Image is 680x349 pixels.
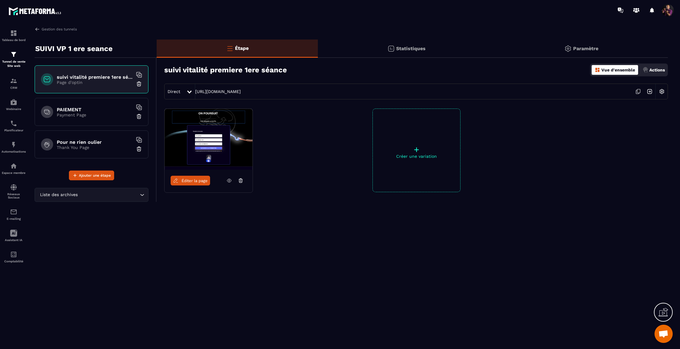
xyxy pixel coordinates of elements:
[8,5,63,17] img: logo
[573,46,598,51] p: Paramètre
[2,86,26,89] p: CRM
[136,81,142,87] img: trash
[2,158,26,179] a: automationsautomationsEspace membre
[2,94,26,115] a: automationsautomationsWebinaire
[10,251,17,258] img: accountant
[644,86,655,97] img: arrow-next.bcc2205e.svg
[595,67,600,73] img: dashboard-orange.40269519.svg
[2,171,26,174] p: Espace membre
[57,80,133,85] p: Page d'optin
[69,171,114,180] button: Ajouter une étape
[10,184,17,191] img: social-network
[2,225,26,246] a: Assistant IA
[2,204,26,225] a: emailemailE-mailing
[57,112,133,117] p: Payment Page
[2,73,26,94] a: formationformationCRM
[168,89,180,94] span: Direct
[2,136,26,158] a: automationsautomationsAutomatisations
[10,29,17,37] img: formation
[2,238,26,242] p: Assistant IA
[2,25,26,46] a: formationformationTableau de bord
[10,162,17,170] img: automations
[39,192,79,198] span: Liste des archives
[195,89,241,94] a: [URL][DOMAIN_NAME]
[10,77,17,85] img: formation
[396,46,426,51] p: Statistiques
[601,67,635,72] p: Vue d'ensemble
[649,67,665,72] p: Actions
[10,120,17,127] img: scheduler
[57,74,133,80] h6: suivi vitalité premiere 1ere séance
[57,145,133,150] p: Thank You Page
[2,60,26,68] p: Tunnel de vente Site web
[165,109,253,170] img: image
[171,176,210,185] a: Éditer la page
[2,150,26,153] p: Automatisations
[164,66,287,74] h3: suivi vitalité premiere 1ere séance
[226,45,233,52] img: bars-o.4a397970.svg
[2,260,26,263] p: Comptabilité
[2,38,26,42] p: Tableau de bord
[2,129,26,132] p: Planificateur
[35,188,148,202] div: Search for option
[654,325,673,343] div: Ouvrir le chat
[136,146,142,152] img: trash
[10,141,17,148] img: automations
[2,217,26,220] p: E-mailing
[35,26,77,32] a: Gestion des tunnels
[656,86,668,97] img: setting-w.858f3a88.svg
[182,178,208,183] span: Éditer la page
[136,113,142,119] img: trash
[2,192,26,199] p: Réseaux Sociaux
[643,67,648,73] img: actions.d6e523a2.png
[564,45,572,52] img: setting-gr.5f69749f.svg
[2,246,26,268] a: accountantaccountantComptabilité
[2,107,26,111] p: Webinaire
[79,192,138,198] input: Search for option
[10,51,17,58] img: formation
[2,115,26,136] a: schedulerschedulerPlanificateur
[35,43,113,55] p: SUIVI VP 1 ere seance
[373,154,460,159] p: Créer une variation
[10,98,17,106] img: automations
[57,139,133,145] h6: Pour ne rien oulier
[2,179,26,204] a: social-networksocial-networkRéseaux Sociaux
[2,46,26,73] a: formationformationTunnel de vente Site web
[373,145,460,154] p: +
[235,45,249,51] p: Étape
[387,45,395,52] img: stats.20deebd0.svg
[10,208,17,216] img: email
[35,26,40,32] img: arrow
[79,172,111,178] span: Ajouter une étape
[57,107,133,112] h6: PAIEMENT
